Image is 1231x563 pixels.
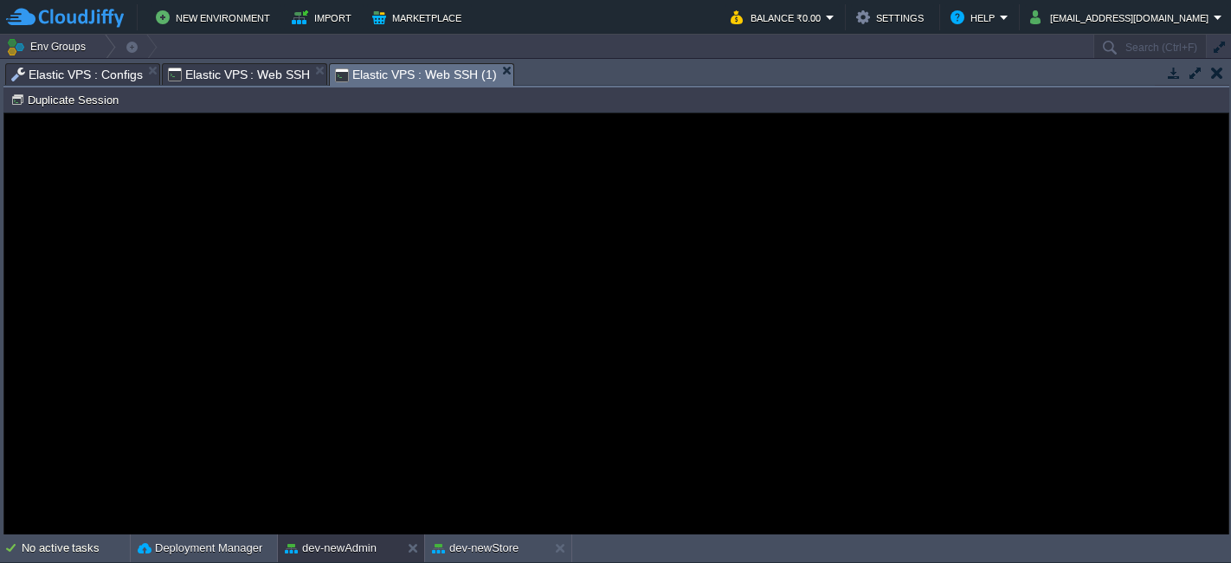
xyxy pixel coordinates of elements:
button: dev-newAdmin [285,540,377,557]
button: Help [951,7,1000,28]
button: Duplicate Session [10,92,124,107]
button: dev-newStore [432,540,519,557]
button: Deployment Manager [138,540,262,557]
button: Env Groups [6,35,92,59]
button: Settings [856,7,929,28]
button: Import [292,7,357,28]
span: Elastic VPS : Web SSH (1) [335,64,496,86]
div: No active tasks [22,534,130,562]
span: Elastic VPS : Web SSH [168,64,311,85]
button: New Environment [156,7,275,28]
button: Balance ₹0.00 [731,7,826,28]
span: Elastic VPS : Configs [11,64,143,85]
button: Marketplace [372,7,467,28]
button: [EMAIL_ADDRESS][DOMAIN_NAME] [1030,7,1214,28]
img: CloudJiffy [6,7,124,29]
